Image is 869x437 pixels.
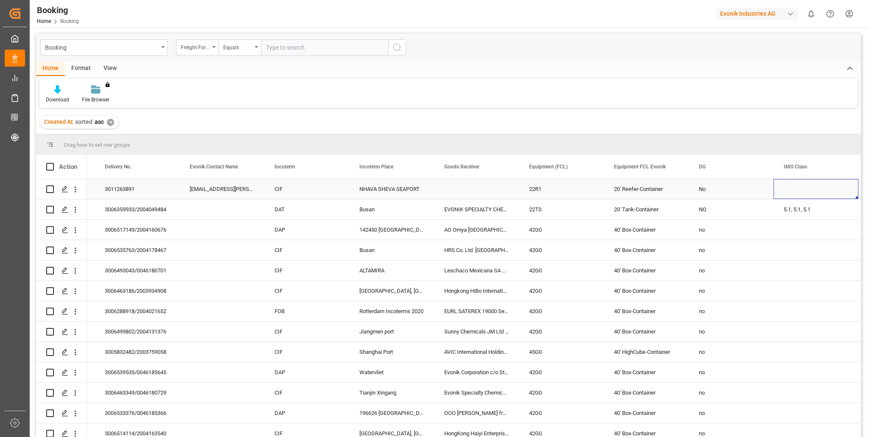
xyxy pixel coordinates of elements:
[774,199,858,219] div: 5.1, 5.1, 5.1
[519,383,604,403] div: 42G0
[604,301,689,321] div: 40' Box-Container
[36,403,87,423] div: Press SPACE to select this row.
[95,179,179,199] div: 3011263891
[37,18,51,24] a: Home
[59,163,77,171] div: Action
[519,281,604,301] div: 42G0
[36,362,87,383] div: Press SPACE to select this row.
[519,342,604,362] div: 45G0
[36,261,87,281] div: Press SPACE to select this row.
[689,281,774,301] div: no
[717,8,798,20] div: Evonik Industries AG
[519,362,604,382] div: 42G0
[36,220,87,240] div: Press SPACE to select this row.
[604,362,689,382] div: 40' Box-Container
[264,261,349,280] div: CIF
[44,118,73,125] span: Created At
[529,164,568,170] span: Equipment (FCL)
[275,164,295,170] span: Incoterm
[95,403,179,423] div: 3006533376/0046185366
[264,281,349,301] div: CIF
[604,240,689,260] div: 40' Box-Container
[64,142,130,148] span: Drag here to set row groups
[95,261,179,280] div: 3006493043/0046180701
[519,199,604,219] div: 22T0
[689,240,774,260] div: no
[434,342,519,362] div: AVIC International Holding Corporat ion 100000 Beijing People´s [GEOGRAPHIC_DATA]
[604,261,689,280] div: 40' Box-Container
[264,383,349,403] div: CIF
[689,179,774,199] div: No
[519,179,604,199] div: 22R1
[434,199,519,219] div: EVONIK SPECIALTY CHEMICALS ([GEOGRAPHIC_DATA])
[95,301,179,321] div: 3006288918/2004021652
[36,383,87,403] div: Press SPACE to select this row.
[97,62,123,76] div: View
[434,261,519,280] div: Leschaco Mexicana SA DE CV LME98011 6R15 89608 Altamira [GEOGRAPHIC_DATA]
[689,220,774,240] div: no
[689,322,774,342] div: no
[264,240,349,260] div: CIF
[264,322,349,342] div: CIF
[434,383,519,403] div: Evonik Specialty Chemicals (Shangha i) Co. Ltd. 301700 [GEOGRAPHIC_DATA]
[444,164,479,170] span: Goods Receiver
[604,342,689,362] div: 40' HighCube-Container
[349,403,434,423] div: 196626 [GEOGRAPHIC_DATA]
[434,362,519,382] div: Evonik Corporation c/o Stone Wareho use 12189 [GEOGRAPHIC_DATA] [GEOGRAPHIC_DATA]
[519,220,604,240] div: 42G0
[349,322,434,342] div: Jiangmen port
[604,220,689,240] div: 40' Box-Container
[95,362,179,382] div: 3006539535/0046185645
[784,164,807,170] span: IMO Class
[349,301,434,321] div: Rotterdam Incoterms 2020
[604,322,689,342] div: 40' Box-Container
[179,179,264,199] div: [EMAIL_ADDRESS][PERSON_NAME][DOMAIN_NAME]
[264,362,349,382] div: DAP
[519,240,604,260] div: 42G0
[689,403,774,423] div: no
[264,199,349,219] div: DAT
[717,6,802,22] button: Evonik Industries AG
[46,96,69,104] div: Download
[519,322,604,342] div: 42G0
[689,199,774,219] div: NO
[95,342,179,362] div: 3005832482/2003759058
[36,322,87,342] div: Press SPACE to select this row.
[223,42,252,51] div: Equals
[36,342,87,362] div: Press SPACE to select this row.
[434,220,519,240] div: AO Omya [GEOGRAPHIC_DATA] area, Mosk him warehouse [GEOGRAPHIC_DATA] 142450 [GEOGRAPHIC_DATA] [GE...
[802,4,821,23] button: show 0 new notifications
[349,220,434,240] div: 142450 [GEOGRAPHIC_DATA]
[349,261,434,280] div: ALTAMIRA
[388,39,406,56] button: search button
[689,362,774,382] div: no
[95,240,179,260] div: 3006535763/2004178467
[689,261,774,280] div: no
[264,179,349,199] div: CIF
[95,118,104,125] span: asc
[36,301,87,322] div: Press SPACE to select this row.
[36,62,65,76] div: Home
[689,383,774,403] div: no
[519,301,604,321] div: 42G0
[349,240,434,260] div: Busan
[434,322,519,342] div: Sunny Chemicals JM Ltd 529000 Jiangmen People´s [GEOGRAPHIC_DATA]
[264,220,349,240] div: DAP
[190,164,238,170] span: Evonik Contact Name
[105,164,132,170] span: Delivery No.
[699,164,706,170] span: DG
[65,62,97,76] div: Format
[95,220,179,240] div: 3006517149/2004160676
[40,39,168,56] button: open menu
[821,4,840,23] button: Help Center
[604,403,689,423] div: 40' Box-Container
[37,4,79,17] div: Booking
[36,199,87,220] div: Press SPACE to select this row.
[107,119,114,126] div: ✕
[36,179,87,199] div: Press SPACE to select this row.
[349,281,434,301] div: [GEOGRAPHIC_DATA], [GEOGRAPHIC_DATA]
[689,342,774,362] div: no
[181,42,210,51] div: Freight Forwarder's Reference No.
[261,39,388,56] input: Type to search
[95,322,179,342] div: 3006499802/2004131376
